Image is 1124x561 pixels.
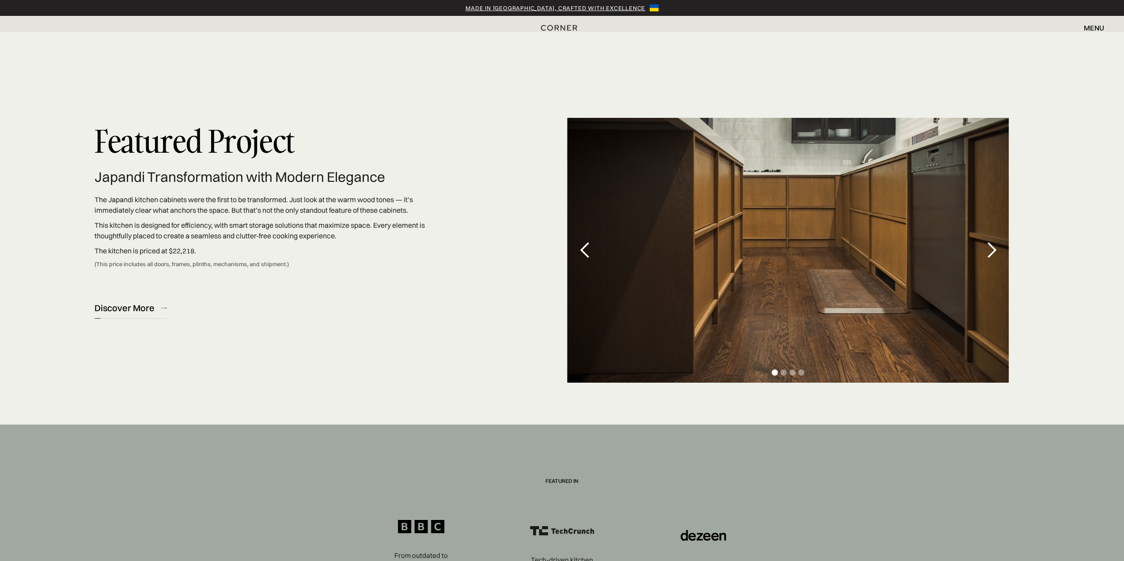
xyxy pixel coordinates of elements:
[95,260,289,276] div: (This price includes all doors, frames, plinths, mechanisms, and shipment.)
[95,194,444,215] p: The Japandi kitchen cabinets were the first to be transformed. Just look at the warm wood tones —...
[567,118,602,383] div: previous slide
[95,245,444,256] p: The kitchen is priced at $22,218.
[465,4,645,12] a: Made in [GEOGRAPHIC_DATA], crafted with excellence
[95,169,385,185] h2: Japandi Transformation with Modern Elegance
[780,369,787,376] div: Show slide 2 of 4
[772,369,778,376] div: Show slide 1 of 4
[95,118,294,165] p: Featured Project
[789,369,795,376] div: Show slide 3 of 4
[567,118,1009,383] div: carousel
[1084,24,1104,31] div: menu
[520,22,604,34] a: home
[95,220,444,241] p: This kitchen is designed for efficiency, with smart storage solutions that maximize space. Every ...
[95,302,155,314] div: Discover More
[798,369,804,376] div: Show slide 4 of 4
[545,478,579,519] div: Featured in
[95,297,167,319] a: Discover More
[1075,20,1104,35] div: menu
[973,118,1009,383] div: next slide
[567,118,1009,383] div: 1 of 4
